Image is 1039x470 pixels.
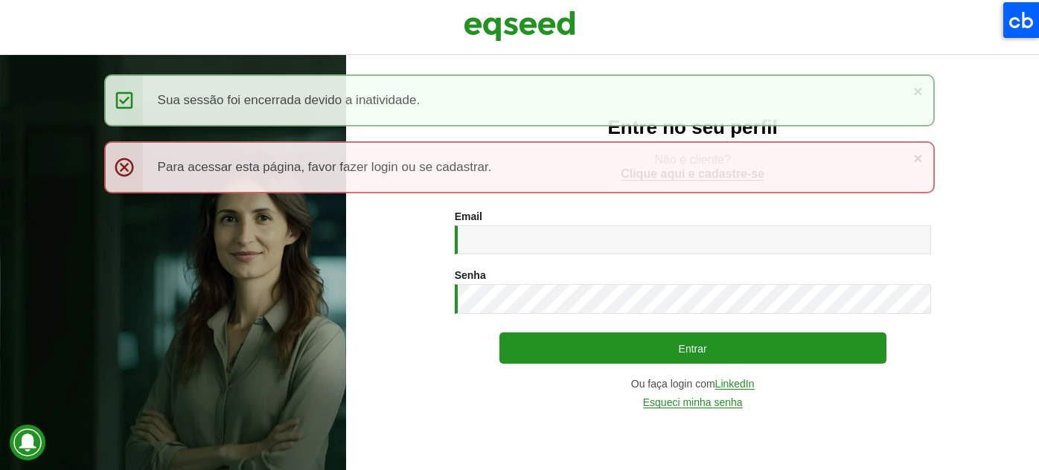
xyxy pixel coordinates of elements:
[643,397,743,408] a: Esqueci minha senha
[499,332,886,364] button: Entrar
[104,74,936,126] div: Sua sessão foi encerrada devido a inatividade.
[913,83,922,99] a: ×
[104,141,936,193] div: Para acessar esta página, favor fazer login ou se cadastrar.
[464,7,575,45] img: EqSeed Logo
[455,270,486,280] label: Senha
[913,150,922,166] a: ×
[455,379,931,390] div: Ou faça login com
[455,211,482,222] label: Email
[715,379,755,390] a: LinkedIn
